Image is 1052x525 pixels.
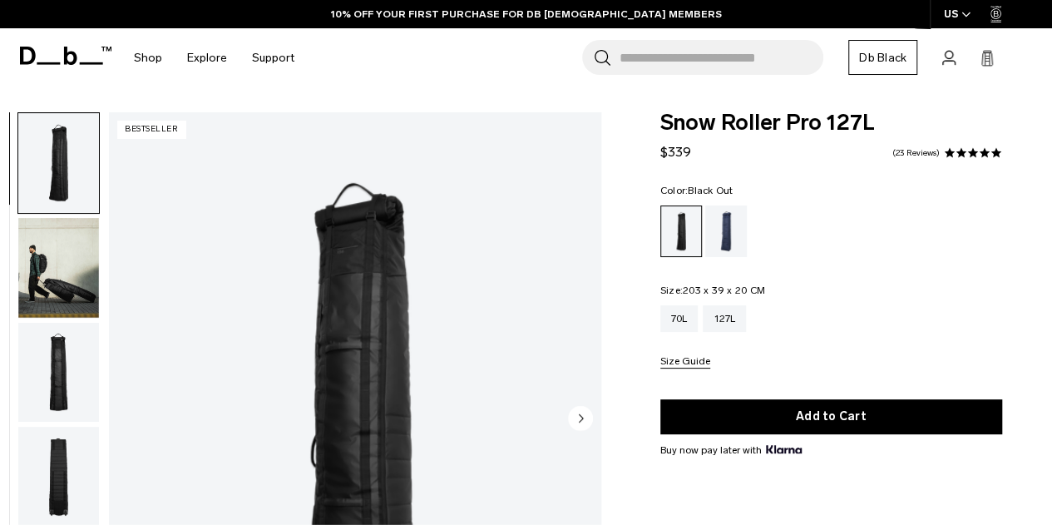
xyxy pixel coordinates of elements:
[187,28,227,87] a: Explore
[703,305,746,332] a: 127L
[660,186,733,196] legend: Color:
[568,405,593,433] button: Next slide
[660,305,699,332] a: 70L
[17,322,100,423] button: Snow_roller_pro_black_out_new_db9.png
[660,399,1002,434] button: Add to Cart
[848,40,917,75] a: Db Black
[18,218,99,318] img: Snow_roller_pro_black_out_new_db10.png
[660,356,710,369] button: Size Guide
[17,112,100,214] button: Snow_roller_pro_black_out_new_db1.png
[134,28,162,87] a: Shop
[18,323,99,423] img: Snow_roller_pro_black_out_new_db9.png
[121,28,307,87] nav: Main Navigation
[660,206,702,257] a: Black Out
[17,217,100,319] button: Snow_roller_pro_black_out_new_db10.png
[892,149,940,157] a: 23 reviews
[688,185,733,196] span: Black Out
[766,445,802,453] img: {"height" => 20, "alt" => "Klarna"}
[683,285,765,296] span: 203 x 39 x 20 CM
[660,443,802,458] span: Buy now pay later with
[331,7,722,22] a: 10% OFF YOUR FIRST PURCHASE FOR DB [DEMOGRAPHIC_DATA] MEMBERS
[660,112,1002,134] span: Snow Roller Pro 127L
[252,28,294,87] a: Support
[18,113,99,213] img: Snow_roller_pro_black_out_new_db1.png
[705,206,747,257] a: Blue Hour
[660,144,691,160] span: $339
[660,285,765,295] legend: Size:
[117,121,185,138] p: Bestseller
